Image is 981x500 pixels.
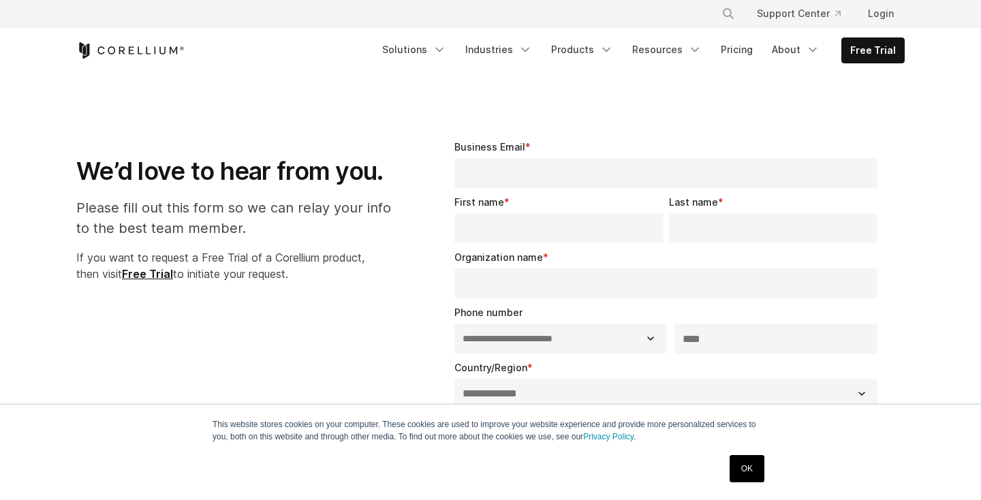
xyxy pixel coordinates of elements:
span: Business Email [454,141,525,153]
a: OK [730,455,764,482]
h1: We’d love to hear from you. [76,156,405,187]
p: Please fill out this form so we can relay your info to the best team member. [76,198,405,238]
a: Privacy Policy. [583,432,636,441]
a: About [764,37,828,62]
a: Solutions [374,37,454,62]
a: Industries [457,37,540,62]
button: Search [716,1,741,26]
p: If you want to request a Free Trial of a Corellium product, then visit to initiate your request. [76,249,405,282]
div: Navigation Menu [374,37,905,63]
p: This website stores cookies on your computer. These cookies are used to improve your website expe... [213,418,768,443]
a: Support Center [746,1,852,26]
a: Products [543,37,621,62]
a: Free Trial [122,267,173,281]
a: Free Trial [842,38,904,63]
a: Corellium Home [76,42,185,59]
a: Pricing [713,37,761,62]
div: Navigation Menu [705,1,905,26]
span: First name [454,196,504,208]
a: Login [857,1,905,26]
span: Country/Region [454,362,527,373]
span: Organization name [454,251,543,263]
span: Last name [669,196,718,208]
span: Phone number [454,307,523,318]
a: Resources [624,37,710,62]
